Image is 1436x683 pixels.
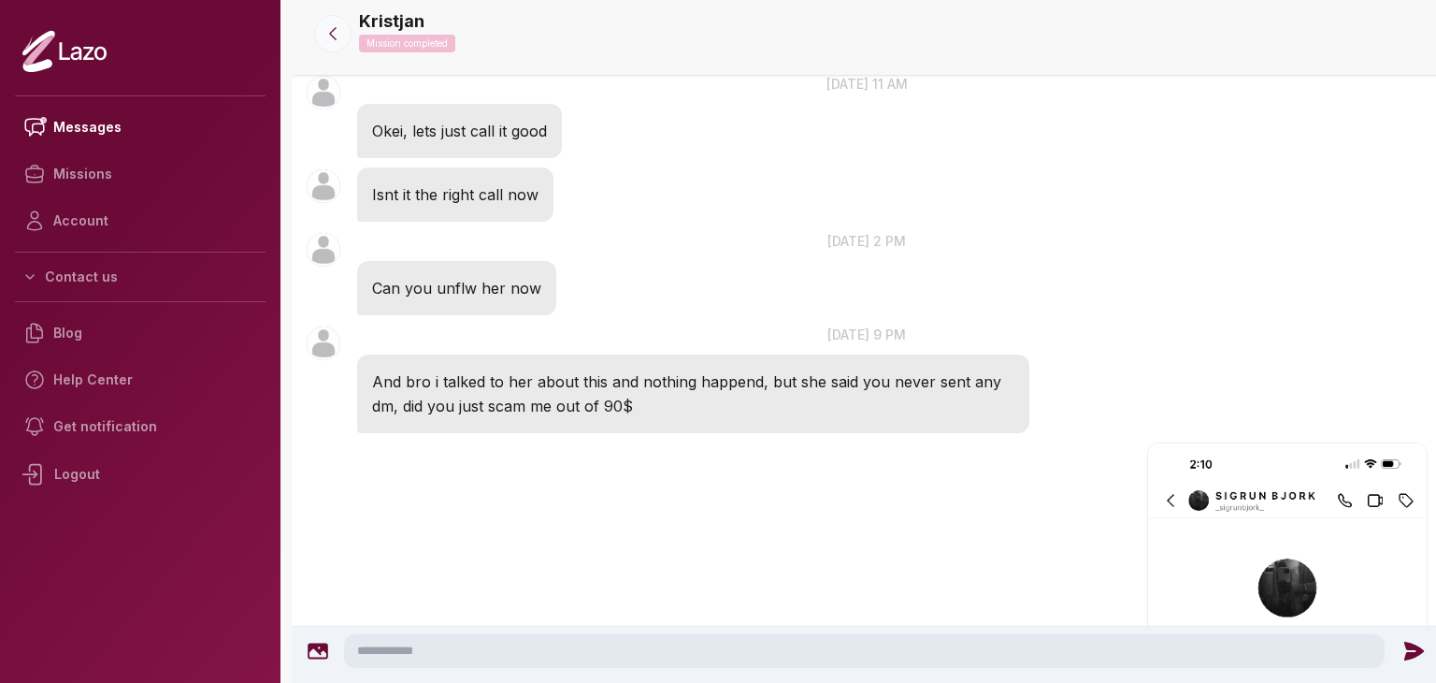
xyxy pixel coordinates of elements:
a: Get notification [15,403,266,450]
p: Kristjan [359,8,424,35]
a: Missions [15,151,266,197]
p: Okei, lets just call it good [372,119,547,143]
a: Account [15,197,266,244]
a: Messages [15,104,266,151]
p: Mission completed [359,35,455,52]
a: Help Center [15,356,266,403]
p: Can you unflw her now [372,276,541,300]
img: User avatar [307,169,340,203]
p: Isnt it the right call now [372,182,538,207]
button: Contact us [15,260,266,294]
a: Blog [15,310,266,356]
div: Logout [15,450,266,499]
p: And bro i talked to her about this and nothing happend, but she said you never sent any dm, did y... [372,370,1014,418]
